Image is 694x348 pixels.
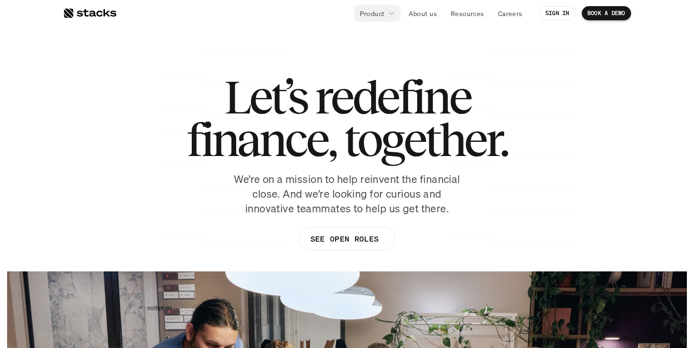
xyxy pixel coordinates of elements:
[498,9,523,18] p: Careers
[403,5,443,22] a: About us
[545,10,569,17] p: SIGN IN
[360,9,385,18] p: Product
[492,5,528,22] a: Careers
[187,76,507,161] h1: Let’s redefine finance, together.
[229,172,465,216] p: We’re on a mission to help reinvent the financial close. And we’re looking for curious and innova...
[582,6,631,20] a: BOOK A DEMO
[299,227,395,251] a: SEE OPEN ROLES
[540,6,575,20] a: SIGN IN
[445,5,490,22] a: Resources
[587,10,625,17] p: BOOK A DEMO
[311,232,379,246] p: SEE OPEN ROLES
[451,9,484,18] p: Resources
[409,9,437,18] p: About us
